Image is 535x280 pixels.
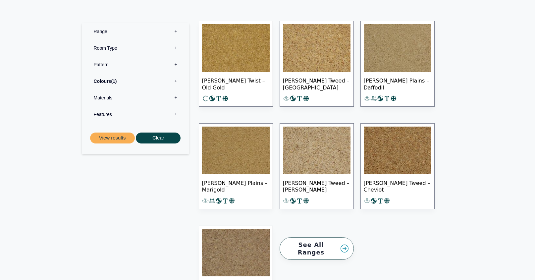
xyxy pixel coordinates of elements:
a: [PERSON_NAME] Tweed – [PERSON_NAME] [280,123,354,209]
img: Tomkinson Tweed - Barley Corn [283,127,350,174]
span: [PERSON_NAME] Plains – Daffodil [364,72,431,95]
img: Tomkinson Tweed Shetland [283,24,350,72]
img: Cotswold-Rowan [202,229,270,277]
button: Clear [136,133,181,143]
span: [PERSON_NAME] Twist – Old Gold [202,72,270,95]
label: Materials [87,89,184,106]
a: [PERSON_NAME] Plains – Marigold [199,123,273,209]
label: Colours [87,73,184,89]
label: Range [87,23,184,40]
span: [PERSON_NAME] Tweed – [PERSON_NAME] [283,174,350,197]
span: [PERSON_NAME] Tweed – Cheviot [364,174,431,197]
span: [PERSON_NAME] Tweed – [GEOGRAPHIC_DATA] [283,72,350,95]
a: [PERSON_NAME] Twist – Old Gold [199,21,273,107]
label: Pattern [87,56,184,73]
a: See All Ranges [280,237,354,260]
label: Room Type [87,40,184,56]
button: View results [90,133,135,143]
img: Tomkinson Tweed - Cheviot [364,127,431,174]
a: [PERSON_NAME] Plains – Daffodil [360,21,435,107]
a: [PERSON_NAME] Tweed – [GEOGRAPHIC_DATA] [280,21,354,107]
img: Tomkinson Twist - Old Gold [202,24,270,72]
label: Features [87,106,184,123]
a: [PERSON_NAME] Tweed – Cheviot [360,123,435,209]
span: 1 [111,79,117,84]
span: [PERSON_NAME] Plains – Marigold [202,174,270,197]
